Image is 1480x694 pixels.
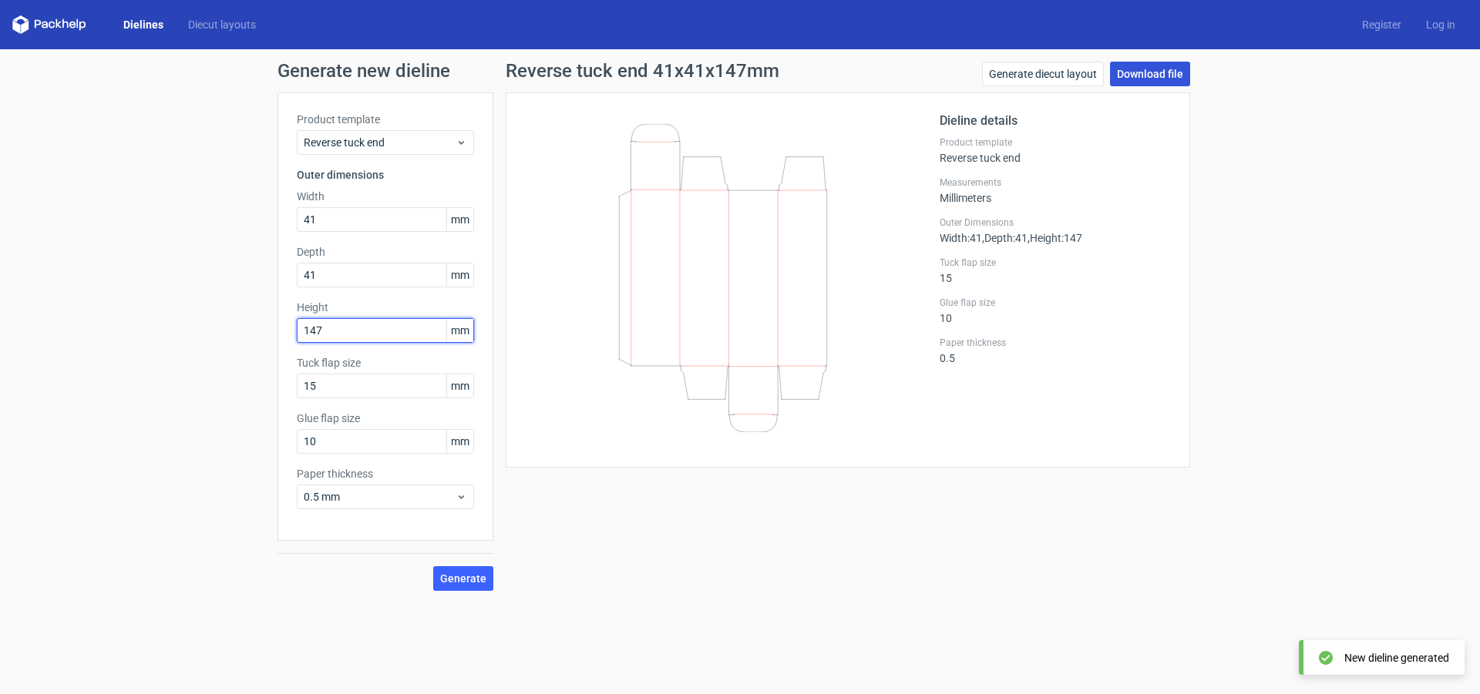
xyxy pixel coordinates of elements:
[940,297,1171,309] label: Glue flap size
[940,176,1171,204] div: Millimeters
[304,135,456,150] span: Reverse tuck end
[446,263,473,287] span: mm
[433,566,493,591] button: Generate
[982,232,1028,244] span: , Depth : 41
[297,355,474,370] label: Tuck flap size
[940,337,1171,349] label: Paper thickness
[940,136,1171,149] label: Product template
[940,232,982,244] span: Width : 41
[1110,62,1190,86] a: Download file
[446,374,473,397] span: mm
[297,411,474,426] label: Glue flap size
[446,430,473,453] span: mm
[277,62,1202,80] h1: Generate new dieline
[940,136,1171,164] div: Reverse tuck end
[940,256,1171,269] label: Tuck flap size
[940,112,1171,130] h2: Dieline details
[940,176,1171,189] label: Measurements
[982,62,1104,86] a: Generate diecut layout
[297,300,474,315] label: Height
[940,337,1171,364] div: 0.5
[297,167,474,183] h3: Outer dimensions
[1414,17,1468,32] a: Log in
[440,573,486,584] span: Generate
[111,17,176,32] a: Dielines
[297,244,474,260] label: Depth
[506,62,779,80] h1: Reverse tuck end 41x41x147mm
[940,297,1171,324] div: 10
[940,256,1171,284] div: 15
[297,189,474,204] label: Width
[297,466,474,481] label: Paper thickness
[940,216,1171,229] label: Outer Dimensions
[1350,17,1414,32] a: Register
[304,489,456,505] span: 0.5 mm
[446,208,473,231] span: mm
[1028,232,1082,244] span: , Height : 147
[1344,650,1449,666] div: New dieline generated
[176,17,268,32] a: Diecut layouts
[297,112,474,127] label: Product template
[446,319,473,342] span: mm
